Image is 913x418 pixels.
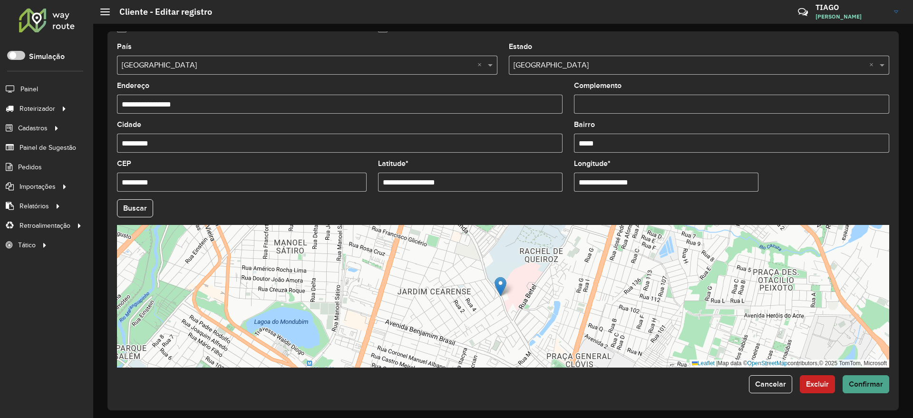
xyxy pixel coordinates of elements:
[378,158,408,169] label: Latitude
[19,221,70,231] span: Retroalimentação
[749,375,792,393] button: Cancelar
[18,240,36,250] span: Tático
[843,375,889,393] button: Confirmar
[800,375,835,393] button: Excluir
[20,84,38,94] span: Painel
[29,51,65,62] label: Simulação
[495,277,506,296] img: Marker
[477,59,486,71] span: Clear all
[692,360,715,367] a: Leaflet
[117,119,141,130] label: Cidade
[509,41,532,52] label: Estado
[19,104,55,114] span: Roteirizador
[816,12,887,21] span: [PERSON_NAME]
[793,2,813,22] a: Contato Rápido
[849,380,883,388] span: Confirmar
[574,158,611,169] label: Longitude
[755,380,786,388] span: Cancelar
[117,158,131,169] label: CEP
[869,59,877,71] span: Clear all
[748,360,788,367] a: OpenStreetMap
[117,80,149,91] label: Endereço
[110,7,212,17] h2: Cliente - Editar registro
[117,41,132,52] label: País
[19,143,76,153] span: Painel de Sugestão
[816,3,887,12] h3: TIAGO
[574,80,622,91] label: Complemento
[716,360,718,367] span: |
[19,201,49,211] span: Relatórios
[18,162,42,172] span: Pedidos
[18,123,48,133] span: Cadastros
[117,199,153,217] button: Buscar
[690,360,889,368] div: Map data © contributors,© 2025 TomTom, Microsoft
[574,119,595,130] label: Bairro
[19,182,56,192] span: Importações
[806,380,829,388] span: Excluir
